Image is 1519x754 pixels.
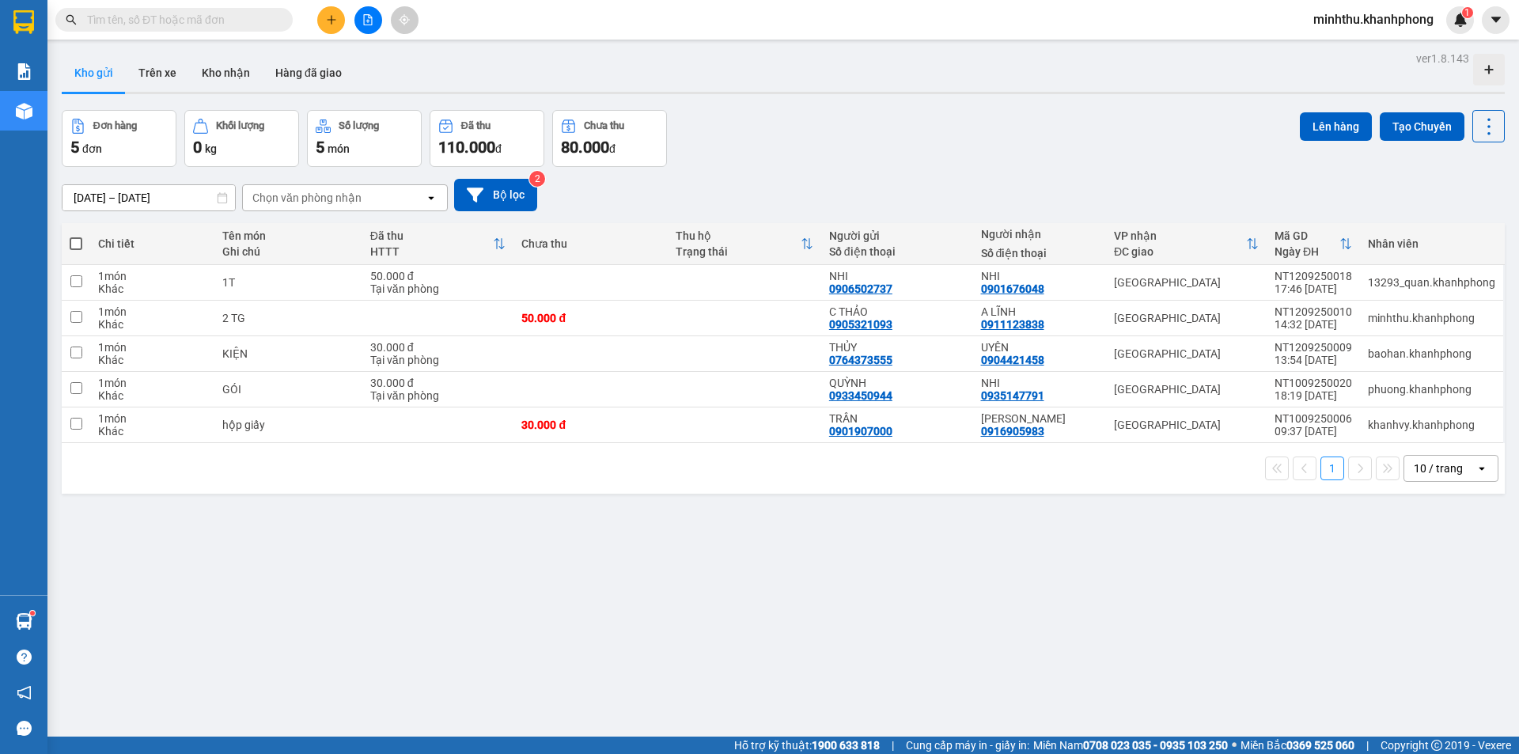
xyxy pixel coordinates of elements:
th: Toggle SortBy [1106,223,1267,265]
div: Nhân viên [1368,237,1495,250]
div: 30.000 đ [370,377,506,389]
svg: open [1475,462,1488,475]
div: Chọn văn phòng nhận [252,190,362,206]
div: [GEOGRAPHIC_DATA] [1114,419,1259,431]
div: NT1209250018 [1275,270,1352,282]
span: file-add [362,14,373,25]
div: Người nhận [981,228,1099,241]
button: aim [391,6,419,34]
div: Đơn hàng [93,120,137,131]
div: Khác [98,389,206,402]
div: 18:19 [DATE] [1275,389,1352,402]
th: Toggle SortBy [1267,223,1360,265]
div: UYÊN [981,341,1099,354]
div: Khác [98,425,206,438]
span: 1 [1464,7,1470,18]
div: Đã thu [370,229,494,242]
div: Số điện thoại [981,247,1099,260]
div: 0916905983 [981,425,1044,438]
div: C THẢO [829,305,965,318]
div: 1 món [98,377,206,389]
div: Khác [98,318,206,331]
span: message [17,721,32,736]
div: NHI [981,377,1099,389]
span: 5 [70,138,79,157]
button: Đã thu110.000đ [430,110,544,167]
div: LÂM NGỌC [981,412,1099,425]
img: logo-vxr [13,10,34,34]
div: 1 món [98,412,206,425]
span: đơn [82,142,102,155]
div: 50.000 đ [521,312,659,324]
div: 30.000 đ [370,341,506,354]
div: Thu hộ [676,229,801,242]
span: aim [399,14,410,25]
button: Hàng đã giao [263,54,354,92]
div: hộp giấy [222,419,354,431]
div: Số điện thoại [829,245,965,258]
span: đ [495,142,502,155]
span: 0 [193,138,202,157]
div: [GEOGRAPHIC_DATA] [1114,276,1259,289]
button: file-add [354,6,382,34]
span: caret-down [1489,13,1503,27]
div: phuong.khanhphong [1368,383,1495,396]
div: NT1209250009 [1275,341,1352,354]
input: Select a date range. [63,185,235,210]
img: warehouse-icon [16,613,32,630]
div: Mã GD [1275,229,1339,242]
th: Toggle SortBy [668,223,821,265]
button: Kho gửi [62,54,126,92]
div: QUỲNH [829,377,965,389]
div: NT1009250020 [1275,377,1352,389]
strong: 1900 633 818 [812,739,880,752]
div: Khác [98,354,206,366]
span: notification [17,685,32,700]
span: Miền Bắc [1241,737,1354,754]
div: 14:32 [DATE] [1275,318,1352,331]
sup: 1 [30,611,35,616]
div: 13293_quan.khanhphong [1368,276,1495,289]
button: Tạo Chuyến [1380,112,1464,141]
button: caret-down [1482,6,1510,34]
div: Tại văn phòng [370,389,506,402]
span: 5 [316,138,324,157]
div: Trạng thái [676,245,801,258]
span: ⚪️ [1232,742,1237,748]
div: Số lượng [339,120,379,131]
div: 0904421458 [981,354,1044,366]
div: Tạo kho hàng mới [1473,54,1505,85]
div: 0905321093 [829,318,892,331]
span: minhthu.khanhphong [1301,9,1446,29]
div: [GEOGRAPHIC_DATA] [1114,347,1259,360]
span: plus [326,14,337,25]
button: Bộ lọc [454,179,537,211]
div: NHI [981,270,1099,282]
div: Tại văn phòng [370,354,506,366]
div: ver 1.8.143 [1416,50,1469,67]
img: icon-new-feature [1453,13,1468,27]
div: VP nhận [1114,229,1246,242]
div: 2 TG [222,312,354,324]
div: 0901676048 [981,282,1044,295]
div: 0933450944 [829,389,892,402]
img: solution-icon [16,63,32,80]
div: Chưa thu [584,120,624,131]
sup: 1 [1462,7,1473,18]
div: KIỆN [222,347,354,360]
div: Người gửi [829,229,965,242]
div: Chi tiết [98,237,206,250]
button: Kho nhận [189,54,263,92]
img: warehouse-icon [16,103,32,119]
div: 0901907000 [829,425,892,438]
button: Khối lượng0kg [184,110,299,167]
div: khanhvy.khanhphong [1368,419,1495,431]
div: A LĨNH [981,305,1099,318]
div: 30.000 đ [521,419,659,431]
span: kg [205,142,217,155]
div: Ghi chú [222,245,354,258]
button: Chưa thu80.000đ [552,110,667,167]
div: Khối lượng [216,120,264,131]
span: search [66,14,77,25]
sup: 2 [529,171,545,187]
